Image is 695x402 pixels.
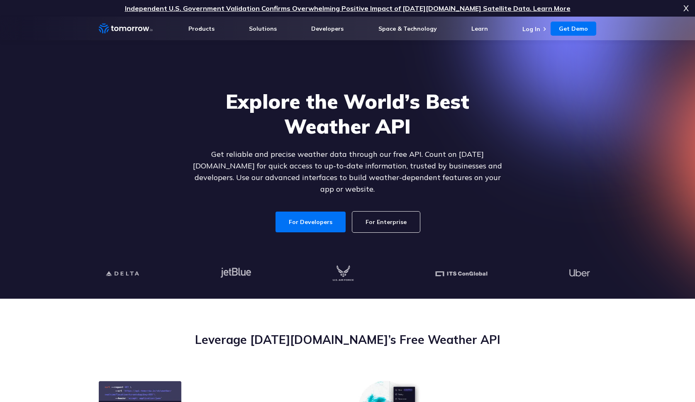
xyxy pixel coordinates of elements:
h2: Leverage [DATE][DOMAIN_NAME]’s Free Weather API [99,332,597,348]
a: Log In [522,25,540,33]
a: Developers [311,25,344,32]
p: Get reliable and precise weather data through our free API. Count on [DATE][DOMAIN_NAME] for quic... [188,149,508,195]
h1: Explore the World’s Best Weather API [188,89,508,139]
a: Space & Technology [378,25,437,32]
a: Get Demo [551,22,596,36]
a: For Developers [276,212,346,232]
a: Learn [471,25,488,32]
a: Home link [99,22,153,35]
a: Products [188,25,215,32]
a: Solutions [249,25,277,32]
a: Independent U.S. Government Validation Confirms Overwhelming Positive Impact of [DATE][DOMAIN_NAM... [125,4,571,12]
a: For Enterprise [352,212,420,232]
